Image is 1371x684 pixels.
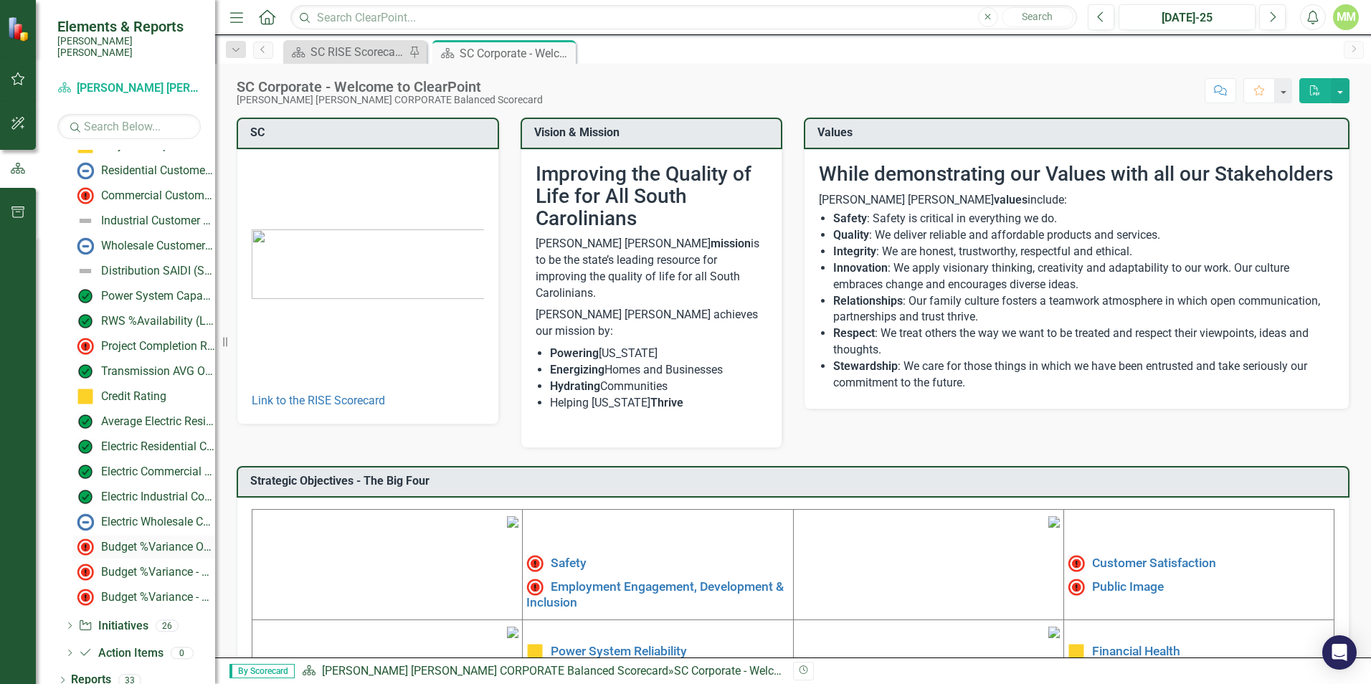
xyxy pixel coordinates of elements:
[101,440,215,453] div: Electric Residential Competitive Price Comparison
[460,44,572,62] div: SC Corporate - Welcome to ClearPoint
[1124,9,1251,27] div: [DATE]-25
[101,189,215,202] div: Commercial Customer Survey % Satisfaction​
[287,43,405,61] a: SC RISE Scorecard - Welcome to ClearPoint
[73,460,215,483] a: Electric Commercial Competitive Price Comparison
[1092,556,1216,570] a: Customer Satisfaction
[77,262,94,280] img: Not Defined
[833,211,1334,227] li: : Safety is critical in everything we do.
[302,663,782,680] div: »
[833,359,898,373] strong: Stewardship
[77,237,94,255] img: No Information
[73,410,215,433] a: Average Electric Residential Monthly Bill (Related to affordability)
[526,643,544,660] img: Caution
[101,265,215,277] div: Distribution SAIDI (System Average Interruption Duration Index)
[534,126,774,139] h3: Vision & Mission
[73,159,215,182] a: Residential Customer Survey % Satisfaction​
[551,556,587,570] a: Safety
[101,541,215,554] div: Budget %Variance Overall - Electric & Water NFOM + CAPITAL
[101,290,215,303] div: Power System Capacity Deficiency
[73,260,215,282] a: Distribution SAIDI (System Average Interruption Duration Index)
[1068,579,1085,596] img: Not Meeting Target
[77,564,94,581] img: High Alert
[73,209,215,232] a: Industrial Customer Survey % Satisfaction​
[650,396,683,409] strong: Thrive
[77,438,94,455] img: On Target
[526,579,544,596] img: Not Meeting Target
[57,114,201,139] input: Search Below...
[833,294,903,308] strong: Relationships
[833,244,876,258] strong: Integrity
[833,261,888,275] strong: Innovation
[73,184,215,207] a: Commercial Customer Survey % Satisfaction​
[78,618,148,635] a: Initiatives
[833,358,1334,391] li: : We care for those things in which we have been entrusted and take seriously our commitment to t...
[833,260,1334,293] li: : We apply visionary thinking, creativity and adaptability to our work. Our culture embraces chan...
[551,644,687,658] a: Power System Reliability
[1119,4,1256,30] button: [DATE]-25
[250,475,1341,488] h3: Strategic Objectives - The Big Four
[526,579,784,609] a: Employment Engagement, Development & Inclusion
[101,591,215,604] div: Budget %Variance​ - Water NFOM + CAPITAL
[711,237,751,250] strong: mission
[1048,627,1060,638] img: mceclip4.png
[73,536,215,559] a: Budget %Variance Overall - Electric & Water NFOM + CAPITAL
[550,379,768,395] li: Communities
[550,346,599,360] strong: Powering
[674,664,864,678] div: SC Corporate - Welcome to ClearPoint
[77,338,94,355] img: Not Meeting Target
[101,365,215,378] div: Transmission AVG Outage Duration
[507,516,518,528] img: mceclip1%20v4.png
[77,463,94,480] img: On Target
[171,647,194,659] div: 0
[73,561,215,584] a: Budget %Variance​ - Electric NFOM + CAPITAL
[252,394,385,407] a: Link to the RISE Scorecard
[550,362,768,379] li: Homes and Businesses
[6,15,33,42] img: ClearPoint Strategy
[73,234,215,257] a: Wholesale Customer Survey % Satisfaction​
[550,363,604,376] strong: Energizing
[101,566,215,579] div: Budget %Variance​ - Electric NFOM + CAPITAL
[73,510,215,533] a: Electric Wholesale Competitive Price Comparison: Central; Municipalities (Avg.)
[73,485,215,508] a: Electric Industrial Competitive Price Comparison
[1002,7,1073,27] button: Search
[819,192,1334,209] p: [PERSON_NAME] [PERSON_NAME] include:
[73,310,215,333] a: RWS %Availability (Lakes [PERSON_NAME] and [GEOGRAPHIC_DATA])
[77,212,94,229] img: Not Defined
[833,228,869,242] strong: Quality
[550,346,768,362] li: [US_STATE]
[77,488,94,505] img: On Target
[101,516,215,528] div: Electric Wholesale Competitive Price Comparison: Central; Municipalities (Avg.)
[237,79,543,95] div: SC Corporate - Welcome to ClearPoint
[73,335,215,358] a: Project Completion Rate - Technology Roadmap
[101,340,215,353] div: Project Completion Rate - Technology Roadmap
[817,126,1341,139] h3: Values
[77,513,94,531] img: No Information
[833,227,1334,244] li: : We deliver reliable and affordable products and services.
[101,239,215,252] div: Wholesale Customer Survey % Satisfaction​
[1333,4,1359,30] button: MM
[1048,516,1060,528] img: mceclip2%20v3.png
[536,163,768,229] h2: Improving the Quality of Life for All South Carolinians
[77,363,94,380] img: On Target
[57,80,201,97] a: [PERSON_NAME] [PERSON_NAME] CORPORATE Balanced Scorecard
[101,490,215,503] div: Electric Industrial Competitive Price Comparison
[290,5,1077,30] input: Search ClearPoint...
[101,315,215,328] div: RWS %Availability (Lakes [PERSON_NAME] and [GEOGRAPHIC_DATA])
[237,95,543,105] div: [PERSON_NAME] [PERSON_NAME] CORPORATE Balanced Scorecard
[1322,635,1357,670] div: Open Intercom Messenger
[550,379,600,393] strong: Hydrating
[833,244,1334,260] li: : We are honest, trustworthy, respectful and ethical.
[73,360,215,383] a: Transmission AVG Outage Duration
[73,385,166,408] a: Credit Rating
[1092,579,1164,593] a: Public Image
[77,413,94,430] img: On Target
[73,285,215,308] a: Power System Capacity Deficiency
[77,538,94,556] img: High Alert
[1022,11,1053,22] span: Search
[1092,644,1180,658] a: Financial Health
[101,415,215,428] div: Average Electric Residential Monthly Bill (Related to affordability)
[229,664,295,678] span: By Scorecard
[101,390,166,403] div: Credit Rating
[57,35,201,59] small: [PERSON_NAME] [PERSON_NAME]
